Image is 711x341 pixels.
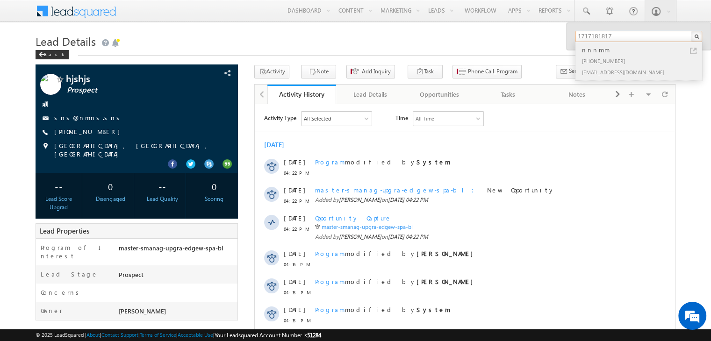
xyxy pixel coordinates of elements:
strong: System [162,201,196,209]
div: [EMAIL_ADDRESS][DOMAIN_NAME] [580,66,705,78]
span: Lead Properties [40,226,89,235]
span: Add Inquiry [362,67,391,76]
div: Tasks [481,89,534,100]
span: New Opportunity [135,229,202,237]
div: 0 [194,178,235,195]
span: [DATE] [29,201,50,210]
a: Back [36,50,73,57]
div: Lead Details [344,89,396,100]
span: Added by on [60,128,368,137]
span: [PERSON_NAME] [84,240,127,247]
span: [DATE] [29,229,50,238]
span: New Opportunity [232,82,300,90]
span: [DATE] [29,257,50,266]
div: nnnmm [580,45,705,55]
span: [DATE] 04:14 PM [133,240,173,247]
span: [DATE] 04:14 PM [133,277,173,284]
span: [DATE] [29,54,50,62]
span: modified by [60,201,196,210]
span: modified by [60,145,223,154]
span: [PERSON_NAME] [119,307,166,315]
span: Prospect [67,85,192,95]
a: Notes [543,85,612,104]
div: 0 [90,178,131,195]
label: Program of Interest [41,243,109,260]
div: Back [36,50,69,59]
div: Lead Quality [142,195,183,203]
img: Profile photo [40,74,61,98]
span: 04:22 PM [29,92,57,101]
span: Program [60,54,90,62]
span: [DATE] [29,145,50,154]
span: Send Email [569,67,596,75]
span: Added by on [60,239,368,248]
a: Tasks [474,85,543,104]
span: Opportunity Capture [60,110,137,118]
button: Add Inquiry [346,65,395,78]
div: Prospect [116,270,237,283]
div: [DATE] [9,36,40,45]
span: Activity Type [9,7,42,21]
a: Contact Support [101,332,138,338]
span: master-smanag-upgra-edgew-spa-bl [60,82,225,90]
div: Lead Score Upgrad [38,195,79,212]
span: [DATE] [29,173,50,182]
span: Program [60,145,90,153]
span: [PERSON_NAME] [84,129,127,136]
div: -- [142,178,183,195]
div: master-smanag-upgra-edgew-spa-bl [116,243,237,256]
span: 51284 [307,332,321,339]
div: All Selected [47,7,117,21]
span: 04:22 PM [29,64,57,73]
span: [PERSON_NAME] [84,277,127,284]
a: About [86,332,100,338]
a: mba-programs [67,267,103,274]
span: [DATE] 04:22 PM [133,129,173,136]
div: -- [38,178,79,195]
span: Opportunity Capture [60,257,137,265]
span: [DATE] [29,82,50,90]
span: Added by on [60,92,368,100]
span: [PHONE_NUMBER] [54,128,125,137]
span: Lead Details [36,34,96,49]
div: Disengaged [90,195,131,203]
span: [PERSON_NAME] [84,92,127,99]
strong: [PERSON_NAME] [162,173,223,181]
a: sns@nmns.sns [54,114,123,121]
strong: System [162,54,196,62]
span: 04:14 PM [29,240,57,249]
div: All Time [161,10,180,19]
span: 04:22 PM [29,121,57,129]
span: 04:15 PM [29,184,57,192]
span: mba-programs [60,229,127,237]
a: Acceptable Use [178,332,213,338]
span: [GEOGRAPHIC_DATA], [GEOGRAPHIC_DATA], [GEOGRAPHIC_DATA] [54,142,218,158]
span: [DATE] [29,110,50,118]
div: Notes [551,89,603,100]
div: All Selected [49,10,76,19]
span: Added by on [60,276,368,284]
label: Lead Stage [41,270,98,278]
a: master-smanag-upgra-edgew-spa-bl [67,119,158,126]
a: Terms of Service [140,332,176,338]
button: Note [301,65,336,78]
span: modified by [60,173,223,182]
span: hjshjs [66,74,191,83]
button: Activity [254,65,289,78]
span: [DATE] 04:22 PM [133,92,173,99]
a: Lead Details [336,85,405,104]
button: Phone Call_Program [452,65,522,78]
span: © 2025 LeadSquared | | | | | [36,331,321,340]
button: Task [408,65,443,78]
span: Time [141,7,153,21]
a: Activity History [267,85,336,104]
div: [PHONE_NUMBER] [580,55,705,66]
div: Opportunities [413,89,466,100]
span: Your Leadsquared Account Number is [215,332,321,339]
span: 04:16 PM [29,156,57,164]
label: Concerns [41,288,82,297]
div: Activity History [274,90,329,99]
span: Phone Call_Program [468,67,517,76]
button: Send Email [556,65,600,78]
span: 04:15 PM [29,212,57,220]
